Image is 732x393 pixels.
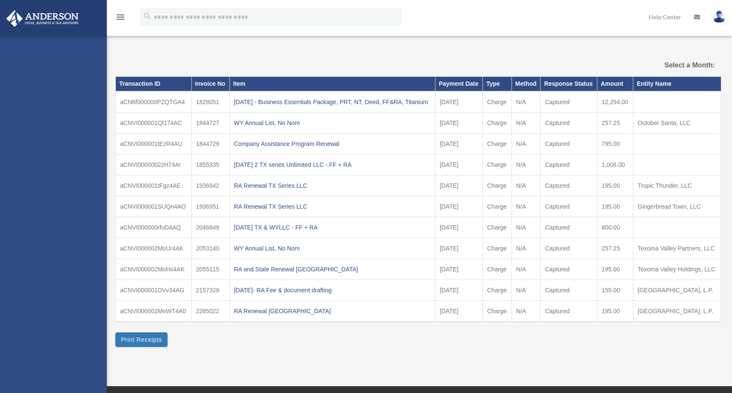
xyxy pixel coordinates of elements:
td: 1936951 [191,196,229,217]
td: 195.00 [597,196,633,217]
td: [DATE] [435,279,482,300]
td: N/A [512,91,541,113]
td: 257.25 [597,238,633,259]
td: Captured [541,175,597,196]
td: Charge [482,217,512,238]
td: Captured [541,259,597,279]
td: N/A [512,154,541,175]
td: Captured [541,91,597,113]
td: aCNVI000001tEzR4AU [116,133,192,154]
td: aCNVI000002MoUr4AK [116,238,192,259]
td: 1844729 [191,133,229,154]
td: Charge [482,196,512,217]
th: Entity Name [633,77,721,91]
td: 2053140 [191,238,229,259]
th: Amount [597,77,633,91]
td: [DATE] [435,238,482,259]
td: Captured [541,196,597,217]
td: 12,294.00 [597,91,633,113]
td: Charge [482,133,512,154]
td: 1936942 [191,175,229,196]
td: aCNVI000001DVv34AG [116,279,192,300]
td: Charge [482,259,512,279]
td: [GEOGRAPHIC_DATA], L.P. [633,279,721,300]
i: menu [115,12,126,22]
td: 1828051 [191,91,229,113]
div: RA Renewal TX Series LLC [234,201,431,213]
div: Company Assistance Program Renewal [234,138,431,150]
img: Anderson Advisors Platinum Portal [4,10,81,27]
td: Tropic Thunder, LLC [633,175,721,196]
td: Charge [482,238,512,259]
td: Captured [541,154,597,175]
td: Captured [541,238,597,259]
td: 2046849 [191,217,229,238]
td: [DATE] [435,196,482,217]
td: [DATE] [435,217,482,238]
td: [DATE] [435,133,482,154]
th: Method [512,77,541,91]
td: N/A [512,112,541,133]
td: Charge [482,154,512,175]
td: October Santa, LLC [633,112,721,133]
div: [DATE] - Business Essentials Package, PRT, NT, Deed, FF&RA, Titanium [234,96,431,108]
td: [DATE] [435,259,482,279]
td: 1855335 [191,154,229,175]
td: 2055115 [191,259,229,279]
td: Captured [541,133,597,154]
td: Charge [482,279,512,300]
td: N/A [512,196,541,217]
td: N/A [512,238,541,259]
td: N/A [512,279,541,300]
td: Captured [541,112,597,133]
td: Texoma Valley Partners, LLC [633,238,721,259]
td: 2285022 [191,300,229,322]
td: [DATE] [435,300,482,322]
div: RA Renewal [GEOGRAPHIC_DATA] [234,305,431,317]
td: 257.25 [597,112,633,133]
div: WY Annual List, No Nom [234,242,431,254]
td: aCNVI000002MoWT4A0 [116,300,192,322]
td: 195.00 [597,259,633,279]
a: menu [115,15,126,22]
td: 1,006.00 [597,154,633,175]
td: N/A [512,300,541,322]
td: Charge [482,112,512,133]
td: N/A [512,175,541,196]
td: [DATE] [435,91,482,113]
div: [DATE] TX & WYLLC - FF + RA [234,221,431,233]
td: [DATE] [435,112,482,133]
td: [GEOGRAPHIC_DATA], L.P. [633,300,721,322]
th: Invoice No [191,77,229,91]
td: 2157329 [191,279,229,300]
td: Charge [482,175,512,196]
i: search [143,12,152,21]
td: Captured [541,279,597,300]
td: aCNVI0000002zH74AI [116,154,192,175]
td: 155.00 [597,279,633,300]
td: 195.00 [597,175,633,196]
th: Type [482,77,512,91]
td: N/A [512,133,541,154]
div: [DATE] 2 TX series Unlimited LLC - FF + RA [234,159,431,171]
td: Gingerbread Town, LLC [633,196,721,217]
td: 1844727 [191,112,229,133]
td: N/A [512,217,541,238]
td: aCN6f000000PZQTGA4 [116,91,192,113]
td: Captured [541,300,597,322]
th: Response Status [541,77,597,91]
th: Transaction ID [116,77,192,91]
button: Print Receipts [115,332,168,347]
td: [DATE] [435,154,482,175]
td: 195.00 [597,300,633,322]
td: aCNVI000001tFgz4AE [116,175,192,196]
td: Captured [541,217,597,238]
th: Item [229,77,435,91]
img: User Pic [713,11,726,23]
td: aCNVI000000rfoD4AQ [116,217,192,238]
td: Texoma Valley Holdings, LLC [633,259,721,279]
td: [DATE] [435,175,482,196]
td: Charge [482,91,512,113]
td: Charge [482,300,512,322]
th: Payment Date [435,77,482,91]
